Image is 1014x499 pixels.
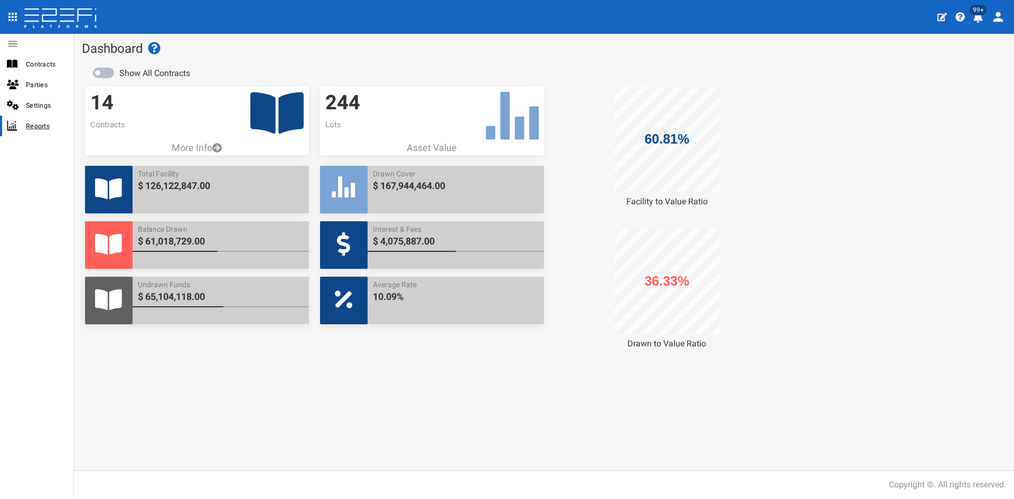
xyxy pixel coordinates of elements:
[325,92,539,114] h3: 244
[138,279,304,290] span: Undrawn Funds
[373,234,539,248] span: $ 4,075,887.00
[85,141,309,155] a: More Info
[138,168,304,179] span: Total Facility
[889,479,1006,491] div: Copyright ©. All rights reserved.
[373,168,539,179] span: Drawn Cover
[90,119,304,130] p: Contracts
[90,92,304,114] h3: 14
[555,338,779,350] div: Drawn to Value Ratio
[138,179,304,193] span: $ 126,122,847.00
[26,120,65,132] span: Reports
[26,99,65,111] span: Settings
[138,224,304,234] span: Balance Drawn
[320,141,544,155] p: Asset Value
[26,58,65,70] span: Contracts
[555,196,779,208] div: Facility to Value Ratio
[373,290,539,304] span: 10.09%
[138,290,304,304] span: $ 65,104,118.00
[138,234,304,248] span: $ 61,018,729.00
[373,224,539,234] span: Interest & Fees
[119,68,190,80] label: Show All Contracts
[26,79,65,91] span: Parties
[373,279,539,290] span: Average Rate
[82,42,1006,55] h1: Dashboard
[373,179,539,193] span: $ 167,944,464.00
[325,119,539,130] p: Lots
